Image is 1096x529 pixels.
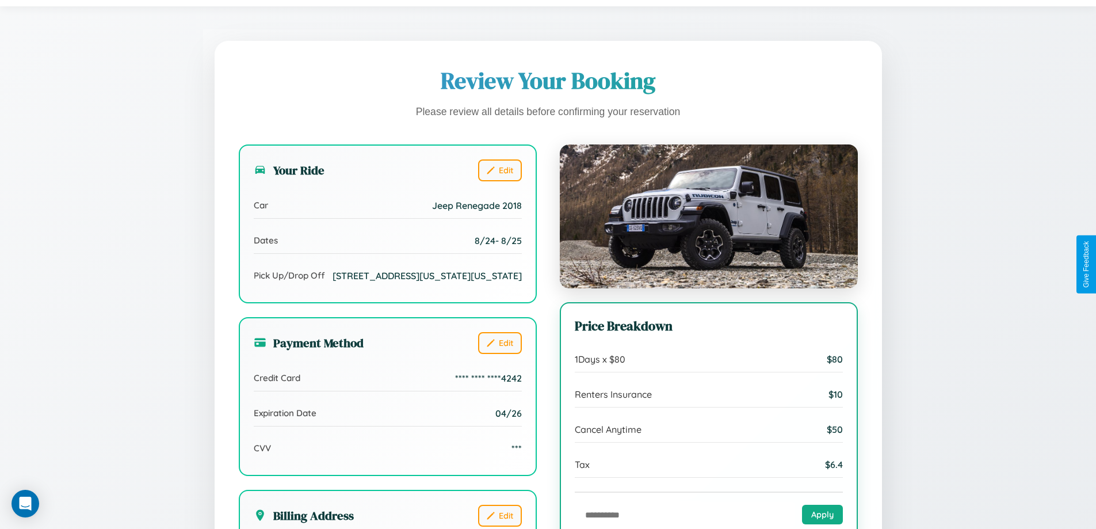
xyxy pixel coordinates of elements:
[239,103,858,121] p: Please review all details before confirming your reservation
[575,353,625,365] span: 1 Days x $ 80
[432,200,522,211] span: Jeep Renegade 2018
[575,389,652,400] span: Renters Insurance
[575,317,843,335] h3: Price Breakdown
[825,459,843,470] span: $ 6.4
[239,65,858,96] h1: Review Your Booking
[475,235,522,246] span: 8 / 24 - 8 / 25
[254,162,324,178] h3: Your Ride
[478,505,522,527] button: Edit
[828,389,843,400] span: $ 10
[333,270,522,281] span: [STREET_ADDRESS][US_STATE][US_STATE]
[495,408,522,419] span: 04/26
[827,353,843,365] span: $ 80
[254,443,271,454] span: CVV
[575,424,641,435] span: Cancel Anytime
[560,144,858,288] img: Jeep Renegade
[12,490,39,517] div: Open Intercom Messenger
[254,334,364,351] h3: Payment Method
[478,332,522,354] button: Edit
[478,159,522,181] button: Edit
[254,235,278,246] span: Dates
[575,459,590,470] span: Tax
[254,507,354,524] h3: Billing Address
[1082,241,1090,288] div: Give Feedback
[254,200,268,211] span: Car
[254,270,325,281] span: Pick Up/Drop Off
[254,372,300,383] span: Credit Card
[254,408,316,418] span: Expiration Date
[802,505,843,524] button: Apply
[827,424,843,435] span: $ 50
